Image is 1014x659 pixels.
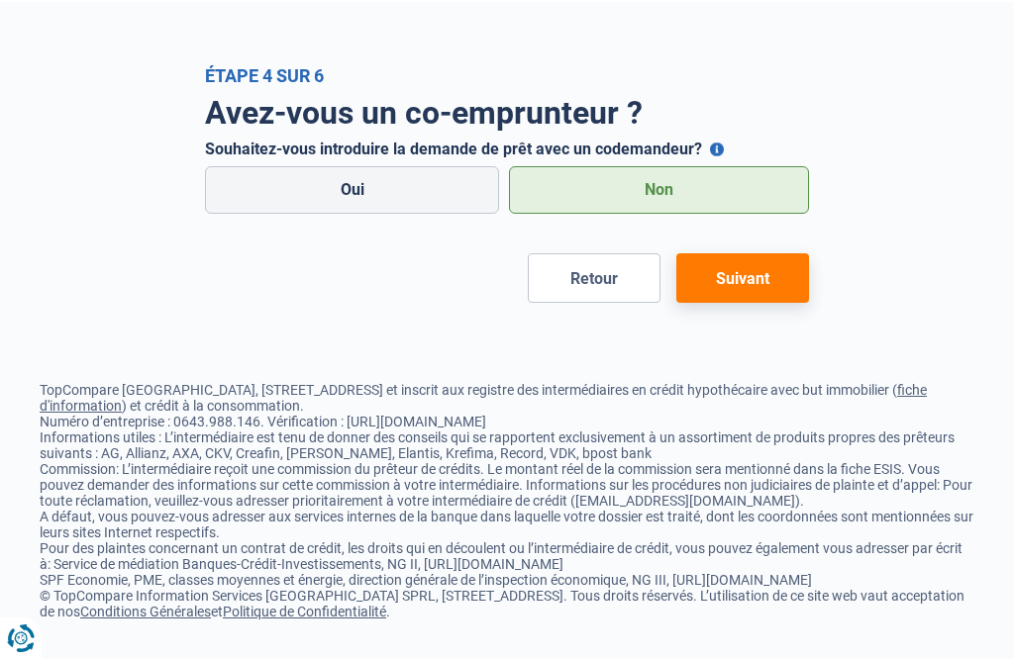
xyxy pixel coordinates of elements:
label: Oui [205,166,500,214]
button: Souhaitez-vous introduire la demande de prêt avec un codemandeur? [710,142,724,156]
button: Suivant [676,253,809,303]
label: Souhaitez-vous introduire la demande de prêt avec un codemandeur? [205,140,809,158]
div: Étape 4 sur 6 [205,65,809,86]
a: fiche d'information [40,382,927,414]
a: Conditions Générales [80,604,211,619]
button: Retour [528,253,660,303]
a: Politique de Confidentialité [223,604,386,619]
label: Non [509,166,809,214]
h1: Avez-vous un co-emprunteur ? [205,94,809,132]
img: Advertisement [5,608,6,609]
